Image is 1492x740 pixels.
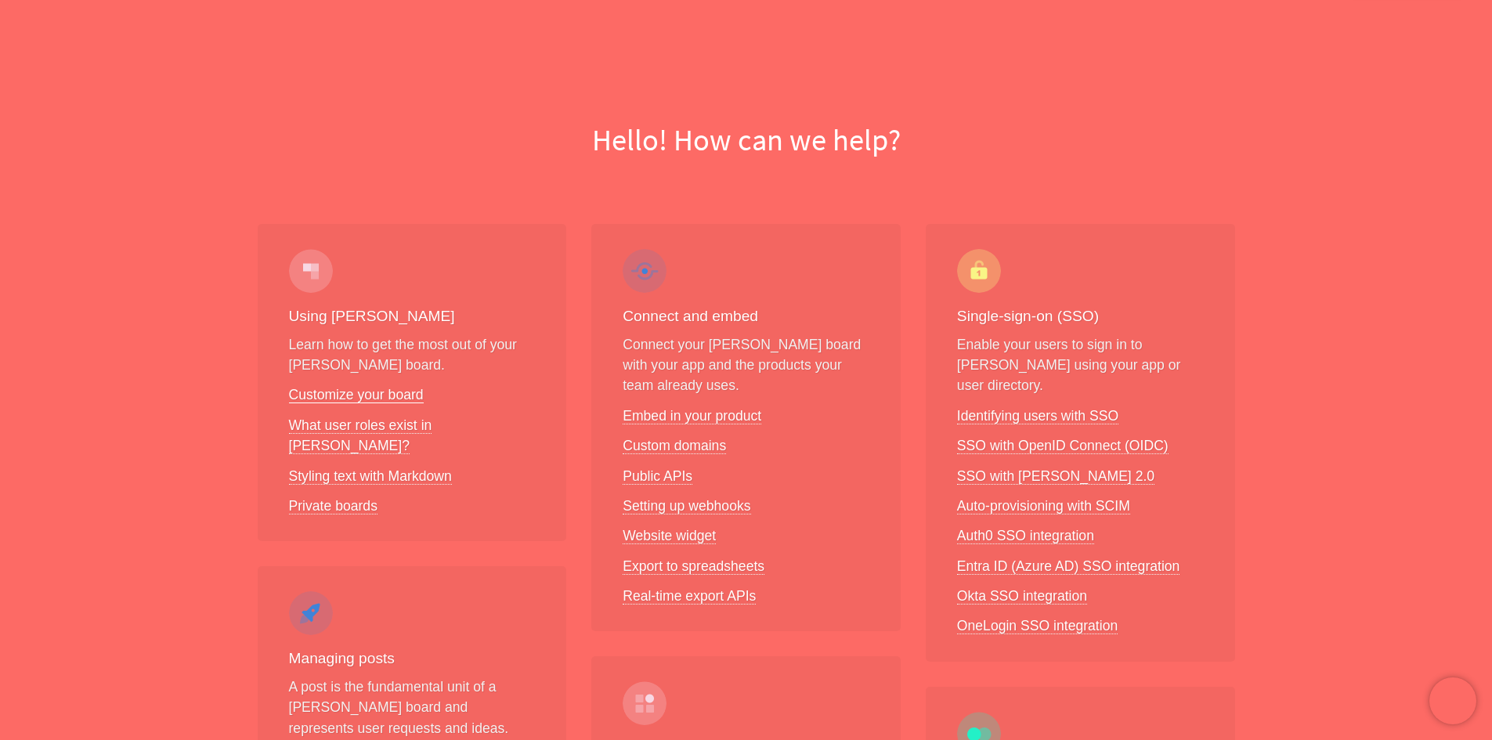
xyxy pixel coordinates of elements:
[623,528,716,544] a: Website widget
[957,588,1087,605] a: Okta SSO integration
[623,408,761,424] a: Embed in your product
[623,558,764,575] a: Export to spreadsheets
[957,528,1094,544] a: Auth0 SSO integration
[289,468,452,485] a: Styling text with Markdown
[289,498,378,514] a: Private boards
[957,498,1130,514] a: Auto-provisioning with SCIM
[289,417,432,454] a: What user roles exist in [PERSON_NAME]?
[289,677,536,738] p: A post is the fundamental unit of a [PERSON_NAME] board and represents user requests and ideas.
[623,438,726,454] a: Custom domains
[289,648,536,670] h3: Managing posts
[13,119,1479,161] h1: Hello! How can we help?
[289,387,424,403] a: Customize your board
[289,305,536,328] h3: Using [PERSON_NAME]
[957,334,1204,396] p: Enable your users to sign in to [PERSON_NAME] using your app or user directory.
[623,305,869,328] h3: Connect and embed
[957,618,1118,634] a: OneLogin SSO integration
[623,498,750,514] a: Setting up webhooks
[1429,677,1476,724] iframe: Chatra live chat
[623,468,692,485] a: Public APIs
[623,588,756,605] a: Real-time export APIs
[289,334,536,376] p: Learn how to get the most out of your [PERSON_NAME] board.
[957,408,1118,424] a: Identifying users with SSO
[957,305,1204,328] h3: Single-sign-on (SSO)
[957,468,1154,485] a: SSO with [PERSON_NAME] 2.0
[957,558,1180,575] a: Entra ID (Azure AD) SSO integration
[623,334,869,396] p: Connect your [PERSON_NAME] board with your app and the products your team already uses.
[957,438,1169,454] a: SSO with OpenID Connect (OIDC)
